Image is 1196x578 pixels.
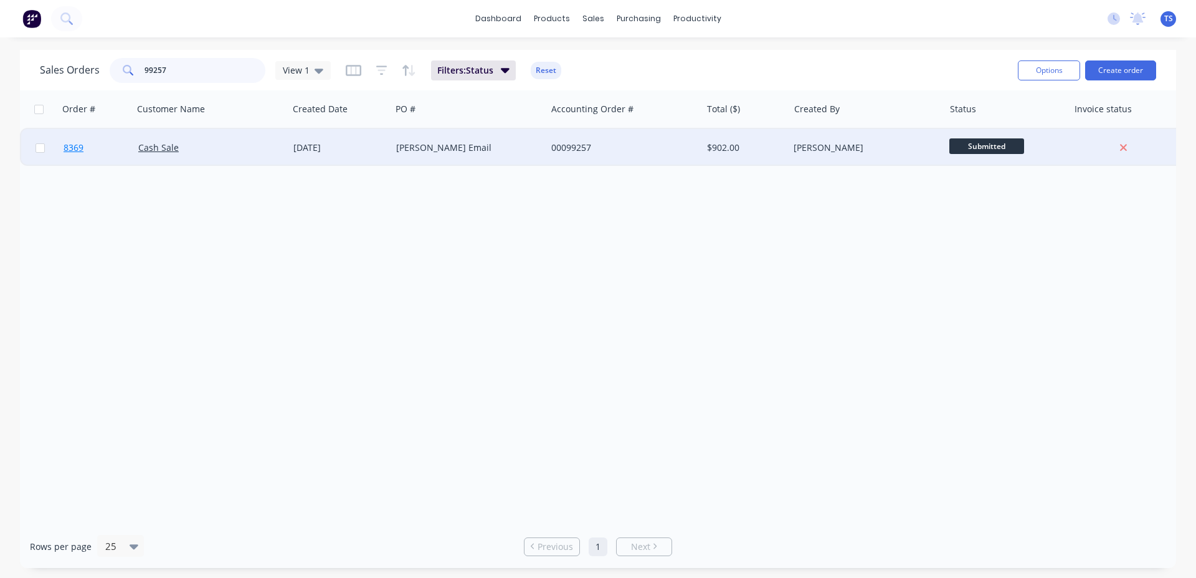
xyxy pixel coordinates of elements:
[551,103,634,115] div: Accounting Order #
[519,537,677,556] ul: Pagination
[22,9,41,28] img: Factory
[531,62,561,79] button: Reset
[62,103,95,115] div: Order #
[137,103,205,115] div: Customer Name
[950,103,976,115] div: Status
[30,541,92,553] span: Rows per page
[469,9,528,28] a: dashboard
[293,103,348,115] div: Created Date
[631,541,650,553] span: Next
[538,541,573,553] span: Previous
[40,64,100,76] h1: Sales Orders
[1164,13,1173,24] span: TS
[589,537,607,556] a: Page 1 is your current page
[528,9,576,28] div: products
[145,58,266,83] input: Search...
[293,142,386,154] div: [DATE]
[794,142,932,154] div: [PERSON_NAME]
[1018,60,1080,80] button: Options
[396,103,415,115] div: PO #
[1075,103,1132,115] div: Invoice status
[610,9,667,28] div: purchasing
[576,9,610,28] div: sales
[707,142,780,154] div: $902.00
[667,9,728,28] div: productivity
[283,64,310,77] span: View 1
[794,103,840,115] div: Created By
[949,138,1024,154] span: Submitted
[551,142,690,154] div: 00099257
[707,103,740,115] div: Total ($)
[138,142,179,153] a: Cash Sale
[64,142,83,154] span: 8369
[437,64,493,77] span: Filters: Status
[617,541,672,553] a: Next page
[524,541,579,553] a: Previous page
[396,142,534,154] div: [PERSON_NAME] Email
[1085,60,1156,80] button: Create order
[431,60,516,80] button: Filters:Status
[64,129,138,166] a: 8369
